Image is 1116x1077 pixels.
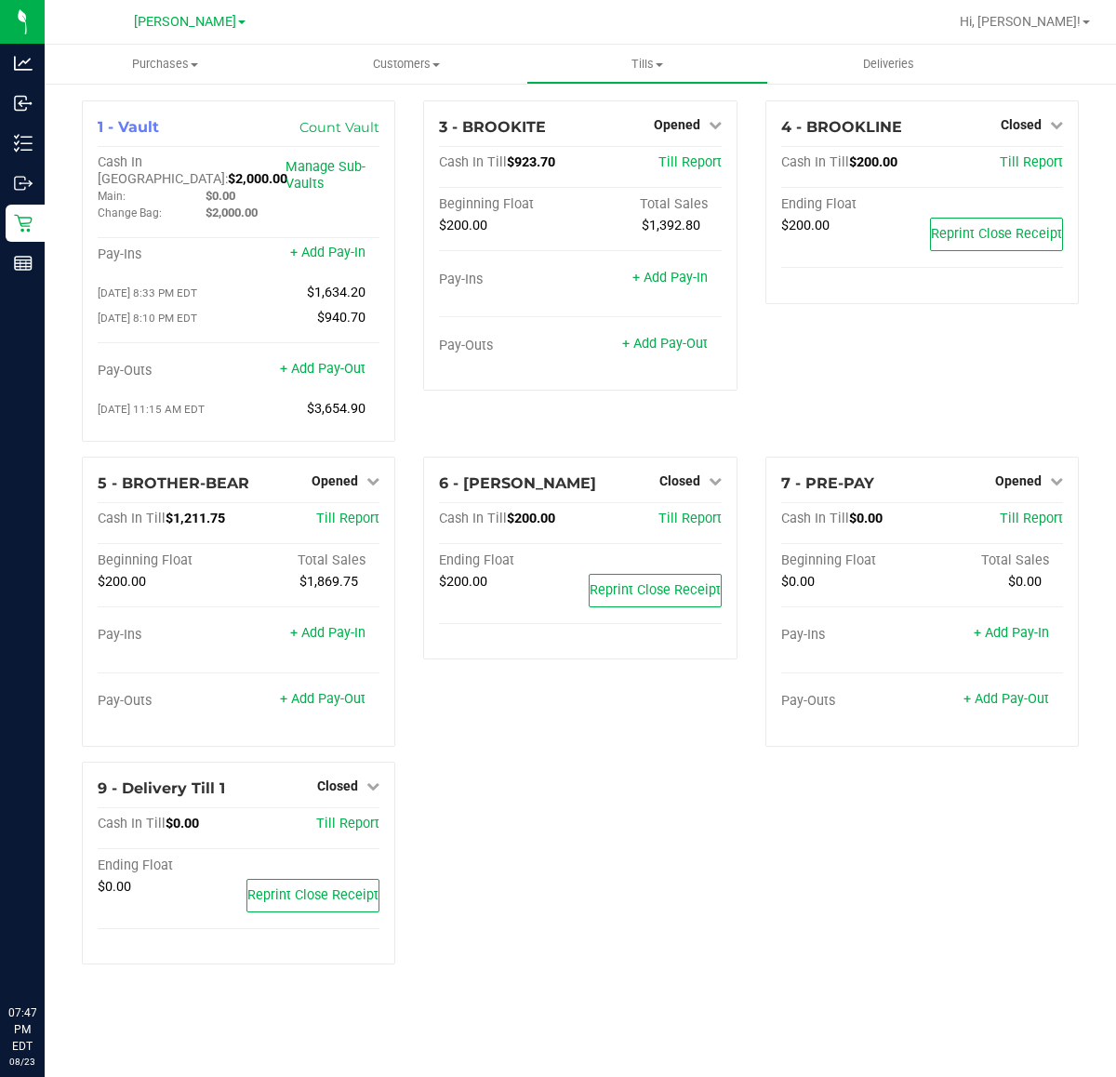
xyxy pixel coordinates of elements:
[658,154,722,170] a: Till Report
[14,94,33,113] inline-svg: Inbound
[98,574,146,590] span: $200.00
[1001,117,1042,132] span: Closed
[439,552,580,569] div: Ending Float
[439,218,487,233] span: $200.00
[317,310,365,326] span: $940.70
[166,816,199,831] span: $0.00
[45,45,286,84] a: Purchases
[658,511,722,526] a: Till Report
[589,574,722,607] button: Reprint Close Receipt
[286,159,365,192] a: Manage Sub-Vaults
[239,552,380,569] div: Total Sales
[781,511,849,526] span: Cash In Till
[55,925,77,948] iframe: Resource center unread badge
[312,473,358,488] span: Opened
[14,254,33,273] inline-svg: Reports
[98,474,249,492] span: 5 - BROTHER-BEAR
[439,338,580,354] div: Pay-Outs
[98,286,197,299] span: [DATE] 8:33 PM EDT
[206,206,258,219] span: $2,000.00
[781,574,815,590] span: $0.00
[290,245,365,260] a: + Add Pay-In
[580,196,722,213] div: Total Sales
[14,214,33,233] inline-svg: Retail
[316,816,379,831] a: Till Report
[439,474,596,492] span: 6 - [PERSON_NAME]
[14,54,33,73] inline-svg: Analytics
[632,270,708,286] a: + Add Pay-In
[781,118,902,136] span: 4 - BROOKLINE
[228,171,287,187] span: $2,000.00
[307,401,365,417] span: $3,654.90
[247,887,379,903] span: Reprint Close Receipt
[98,552,239,569] div: Beginning Float
[98,154,228,187] span: Cash In [GEOGRAPHIC_DATA]:
[316,511,379,526] a: Till Report
[1000,511,1063,526] a: Till Report
[98,779,225,797] span: 9 - Delivery Till 1
[19,928,74,984] iframe: Resource center
[98,312,197,325] span: [DATE] 8:10 PM EDT
[974,625,1049,641] a: + Add Pay-In
[98,511,166,526] span: Cash In Till
[45,56,286,73] span: Purchases
[286,56,525,73] span: Customers
[98,118,159,136] span: 1 - Vault
[963,691,1049,707] a: + Add Pay-Out
[922,552,1063,569] div: Total Sales
[14,174,33,193] inline-svg: Outbound
[98,693,239,710] div: Pay-Outs
[439,574,487,590] span: $200.00
[307,285,365,300] span: $1,634.20
[527,56,766,73] span: Tills
[960,14,1081,29] span: Hi, [PERSON_NAME]!
[280,691,365,707] a: + Add Pay-Out
[781,627,923,644] div: Pay-Ins
[439,196,580,213] div: Beginning Float
[622,336,708,352] a: + Add Pay-Out
[98,363,239,379] div: Pay-Outs
[507,511,555,526] span: $200.00
[98,403,205,416] span: [DATE] 11:15 AM EDT
[642,218,700,233] span: $1,392.80
[439,154,507,170] span: Cash In Till
[930,218,1063,251] button: Reprint Close Receipt
[246,879,379,912] button: Reprint Close Receipt
[98,879,131,895] span: $0.00
[526,45,767,84] a: Tills
[849,154,897,170] span: $200.00
[507,154,555,170] span: $923.70
[781,474,874,492] span: 7 - PRE-PAY
[838,56,939,73] span: Deliveries
[166,511,225,526] span: $1,211.75
[280,361,365,377] a: + Add Pay-Out
[8,1004,36,1055] p: 07:47 PM EDT
[206,189,235,203] span: $0.00
[439,272,580,288] div: Pay-Ins
[995,473,1042,488] span: Opened
[590,582,721,598] span: Reprint Close Receipt
[781,693,923,710] div: Pay-Outs
[98,858,239,874] div: Ending Float
[299,574,358,590] span: $1,869.75
[317,778,358,793] span: Closed
[931,226,1062,242] span: Reprint Close Receipt
[286,45,526,84] a: Customers
[439,511,507,526] span: Cash In Till
[1000,154,1063,170] a: Till Report
[8,1055,36,1069] p: 08/23
[781,154,849,170] span: Cash In Till
[98,190,126,203] span: Main:
[14,134,33,153] inline-svg: Inventory
[134,14,236,30] span: [PERSON_NAME]
[1008,574,1042,590] span: $0.00
[849,511,883,526] span: $0.00
[659,473,700,488] span: Closed
[290,625,365,641] a: + Add Pay-In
